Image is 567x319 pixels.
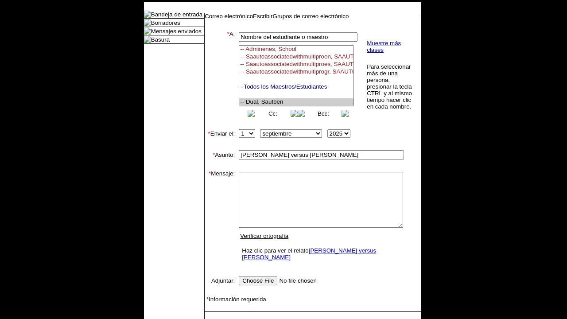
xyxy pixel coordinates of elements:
[205,148,235,161] td: Asunto:
[253,13,272,19] a: Escribir
[205,170,235,265] td: Mensaje:
[144,27,151,35] img: folder_icon.gif
[242,247,376,261] a: [PERSON_NAME] versus [PERSON_NAME]
[318,110,329,117] a: Bcc:
[239,53,353,61] option: -- Saautoassociatedwithmultiproen, SAAUTOASSOCIATEDWITHMULTIPROGRAMEN
[240,245,402,263] td: Haz clic para ver el relato
[273,13,349,19] a: Grupos de correo electrónico
[151,36,170,43] a: Basura
[239,83,353,91] option: - Todos los Maestros/Estudiantes
[235,73,237,77] img: spacer.gif
[205,303,214,311] img: spacer.gif
[342,110,349,117] img: button_right.png
[205,161,214,170] img: spacer.gif
[248,110,255,117] img: button_left.png
[144,19,151,26] img: folder_icon.gif
[205,119,214,128] img: spacer.gif
[205,287,214,296] img: spacer.gif
[268,110,277,117] a: Cc:
[239,46,353,53] option: -- Adminenes, School
[366,63,414,110] td: Para seleccionar más de una persona, presionar la tecla CTRL y al mismo tiempo hacer clic en cada...
[239,98,353,106] option: -- Dual, Sautoen
[205,140,214,148] img: spacer.gif
[205,13,253,19] a: Correo electrónico
[367,40,401,53] a: Muestre más clases
[239,61,353,68] option: -- Saautoassociatedwithmultiproes, SAAUTOASSOCIATEDWITHMULTIPROGRAMES
[205,296,421,303] td: Información requerida.
[144,36,151,43] img: folder_icon.gif
[151,19,180,26] a: Borradores
[298,110,305,117] img: button_left.png
[205,312,211,319] img: spacer.gif
[291,110,298,117] img: button_right.png
[144,11,151,18] img: folder_icon.gif
[151,28,202,35] a: Mensajes enviados
[151,11,202,18] a: Bandeja de entrada
[205,31,235,119] td: A:
[239,68,353,76] option: -- Saautoassociatedwithmultiprogr, SAAUTOASSOCIATEDWITHMULTIPROGRAMCLA
[205,265,214,274] img: spacer.gif
[205,274,235,287] td: Adjuntar:
[205,128,235,140] td: Enviar el:
[240,233,288,239] a: Verificar ortografía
